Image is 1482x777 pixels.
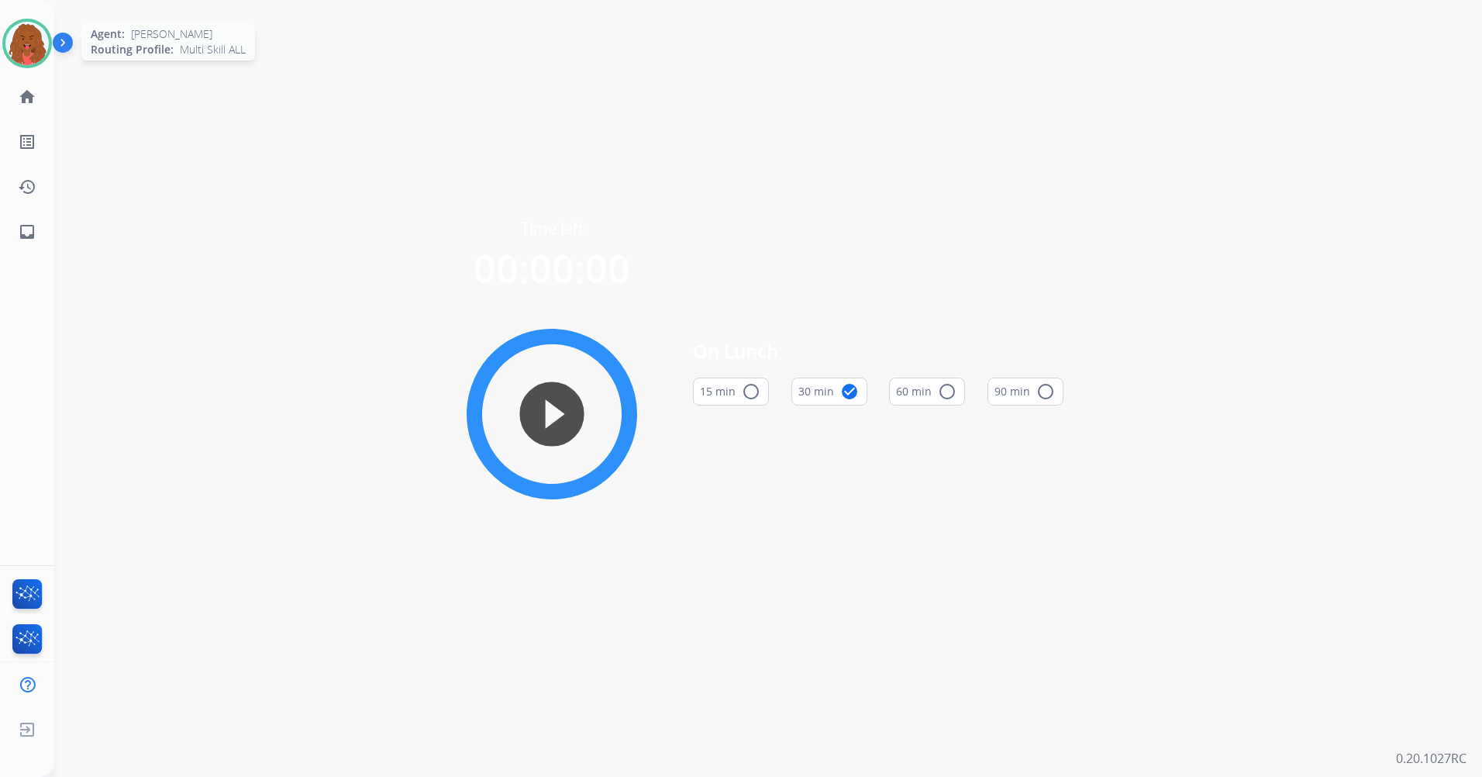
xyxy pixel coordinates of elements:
[840,382,859,401] mat-icon: check_circle
[18,133,36,151] mat-icon: list_alt
[1396,749,1466,768] p: 0.20.1027RC
[474,242,630,295] span: 00:00:00
[791,378,867,406] button: 30 min
[91,42,174,57] span: Routing Profile:
[91,26,125,42] span: Agent:
[131,26,212,42] span: [PERSON_NAME]
[543,405,561,423] mat-icon: play_circle_filled
[889,378,965,406] button: 60 min
[987,378,1063,406] button: 90 min
[693,378,769,406] button: 15 min
[521,218,584,240] span: Time left
[18,178,36,196] mat-icon: history
[938,382,956,401] mat-icon: radio_button_unchecked
[18,223,36,241] mat-icon: inbox
[18,88,36,106] mat-icon: home
[693,337,1063,365] span: On Lunch
[742,382,760,401] mat-icon: radio_button_unchecked
[1036,382,1055,401] mat-icon: radio_button_unchecked
[5,22,49,65] img: avatar
[180,42,246,57] span: Multi Skill ALL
